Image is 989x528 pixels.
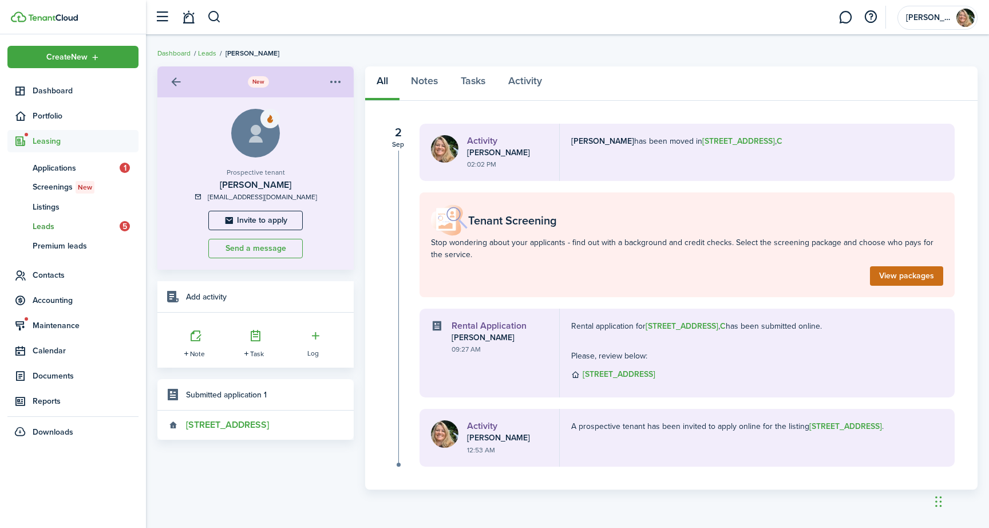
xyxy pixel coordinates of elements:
[7,178,139,197] a: ScreeningsNew
[120,221,130,231] span: 5
[497,66,553,101] a: Activity
[166,72,185,92] a: Back
[777,135,782,147] a: C
[227,167,285,178] span: Prospective tenant
[646,320,718,332] a: [STREET_ADDRESS]
[388,124,408,141] div: 2
[388,141,408,148] div: Sep
[467,445,546,455] div: 12:53 AM
[468,212,557,229] h3: Tenant Screening
[208,211,303,230] button: Invite to apply
[467,420,546,432] h3: Activity
[906,14,952,22] span: Pamela
[33,294,139,306] span: Accounting
[452,344,531,354] div: 09:27 AM
[467,135,546,147] h3: Activity
[7,390,139,412] a: Reports
[720,320,726,332] a: C
[169,178,342,192] h3: [PERSON_NAME]
[177,3,199,32] a: Notifications
[120,163,130,173] span: 1
[186,389,267,401] h4: Submitted application 1
[33,426,73,438] span: Downloads
[571,135,634,147] b: [PERSON_NAME]
[571,350,923,362] p: Please, review below:
[33,240,139,252] span: Premium leads
[431,204,468,237] img: Tenant Screening
[932,473,989,528] iframe: Chat Widget
[571,320,923,344] p: Rental application for , has been submitted online.
[226,48,279,58] span: [PERSON_NAME]
[431,420,458,448] img: Pamela Osowski
[467,433,546,443] div: [PERSON_NAME]
[33,320,139,332] span: Maintenance
[208,192,317,202] a: [EMAIL_ADDRESS][DOMAIN_NAME]
[449,66,497,101] a: Tasks
[33,85,139,97] span: Dashboard
[7,236,139,255] a: Premium leads
[467,159,546,170] div: 02:02 PM
[250,349,264,359] span: Task
[7,80,139,102] a: Dashboard
[33,162,120,174] span: Applications
[157,48,191,58] a: Dashboard
[207,7,221,27] button: Search
[28,14,78,21] img: TenantCloud
[956,9,975,27] img: Pamela
[151,6,173,28] button: Open sidebar
[33,220,120,233] span: Leads
[33,345,139,357] span: Calendar
[248,76,269,87] status: New
[33,181,139,194] span: Screenings
[935,484,942,519] div: Drag
[452,320,531,332] h3: Rental Application
[78,182,92,192] span: New
[452,333,531,343] div: [PERSON_NAME]
[7,216,139,236] a: Leads5
[861,7,880,27] button: Open resource center
[33,201,139,213] span: Listings
[11,11,26,22] img: TenantCloud
[33,135,139,147] span: Leasing
[169,420,269,430] a: [STREET_ADDRESS]
[33,395,139,407] span: Reports
[7,197,139,216] a: Listings
[307,349,323,358] span: Log
[7,46,139,68] button: Open menu
[702,135,775,147] a: [STREET_ADDRESS]
[186,291,227,303] h4: Add activity
[809,420,882,432] a: [STREET_ADDRESS]
[190,349,205,359] span: Note
[304,324,327,358] button: Open menu
[467,148,546,158] div: [PERSON_NAME]
[7,158,139,178] a: Applications1
[399,66,449,101] a: Notes
[208,239,303,258] button: Send a message
[431,237,943,261] p: Stop wondering about your applicants - find out with a background and credit checks. Select the s...
[326,72,351,92] button: Open menu
[834,3,856,32] a: Messaging
[198,48,216,58] a: Leads
[33,269,139,281] span: Contacts
[33,110,139,122] span: Portfolio
[870,266,943,286] a: View packages
[33,370,139,382] span: Documents
[583,368,655,380] a: [STREET_ADDRESS]
[46,53,88,61] span: Create New
[571,135,923,147] p: has been moved in ,
[431,135,458,163] img: Pamela Osowski
[571,420,923,432] p: A prospective tenant has been invited to apply online for the listing .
